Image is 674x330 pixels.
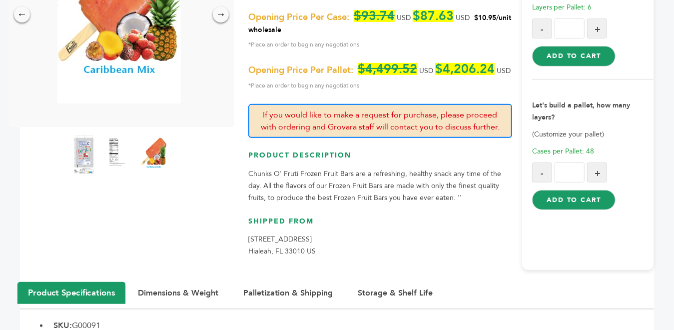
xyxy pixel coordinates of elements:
[587,18,607,38] button: +
[213,6,229,22] div: →
[497,66,511,75] span: USD
[248,64,353,76] span: Opening Price Per Pallet:
[532,18,552,38] button: -
[532,46,616,66] button: Add to Cart
[587,162,607,182] button: +
[248,11,349,23] span: Opening Price Per Case:
[248,38,512,50] span: *Place an order to begin any negotiations
[248,168,512,204] p: Chunks O' Fruti Frozen Fruit Bars are a refreshing, healthy snack any time of the day. All the fl...
[248,13,511,34] span: $10.95/unit wholesale
[71,134,96,174] img: Chunks O' Fruit Real Fruit Bar Caribbean Mix 24 innerpacks per case 72.0 oz Product Label
[17,282,125,304] button: Product Specifications
[358,63,417,75] s: $4,499.52
[233,282,343,303] button: Palletization & Shipping
[248,104,512,138] p: If you would like to make a request for purchase, please proceed with ordering and Grovara staff ...
[532,162,552,182] button: -
[348,282,443,303] button: Storage & Shelf Life
[532,128,654,140] p: (Customize your pallet)
[248,150,512,168] h3: Product Description
[248,233,512,257] p: [STREET_ADDRESS] Hialeah, FL 33010 US
[456,13,470,22] span: USD
[128,282,228,303] button: Dimensions & Weight
[354,10,395,22] s: $93.74
[419,66,433,75] span: USD
[248,79,512,91] span: *Place an order to begin any negotiations
[532,146,595,156] span: Cases per Pallet: 48
[413,10,454,22] span: $87.63
[248,216,512,234] h3: Shipped From
[106,134,131,174] img: Chunks O' Fruit Real Fruit Bar Caribbean Mix 24 innerpacks per case 72.0 oz Nutrition Info
[532,190,616,210] button: Add to Cart
[397,13,411,22] span: USD
[435,63,495,75] span: $4,206.24
[532,2,592,12] span: Layers per Pallet: 6
[14,6,30,22] div: ←
[141,134,166,174] img: Chunks O' Fruit Real Fruit Bar Caribbean Mix 24 innerpacks per case 72.0 oz
[532,100,631,122] strong: Let's build a pallet, how many layers?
